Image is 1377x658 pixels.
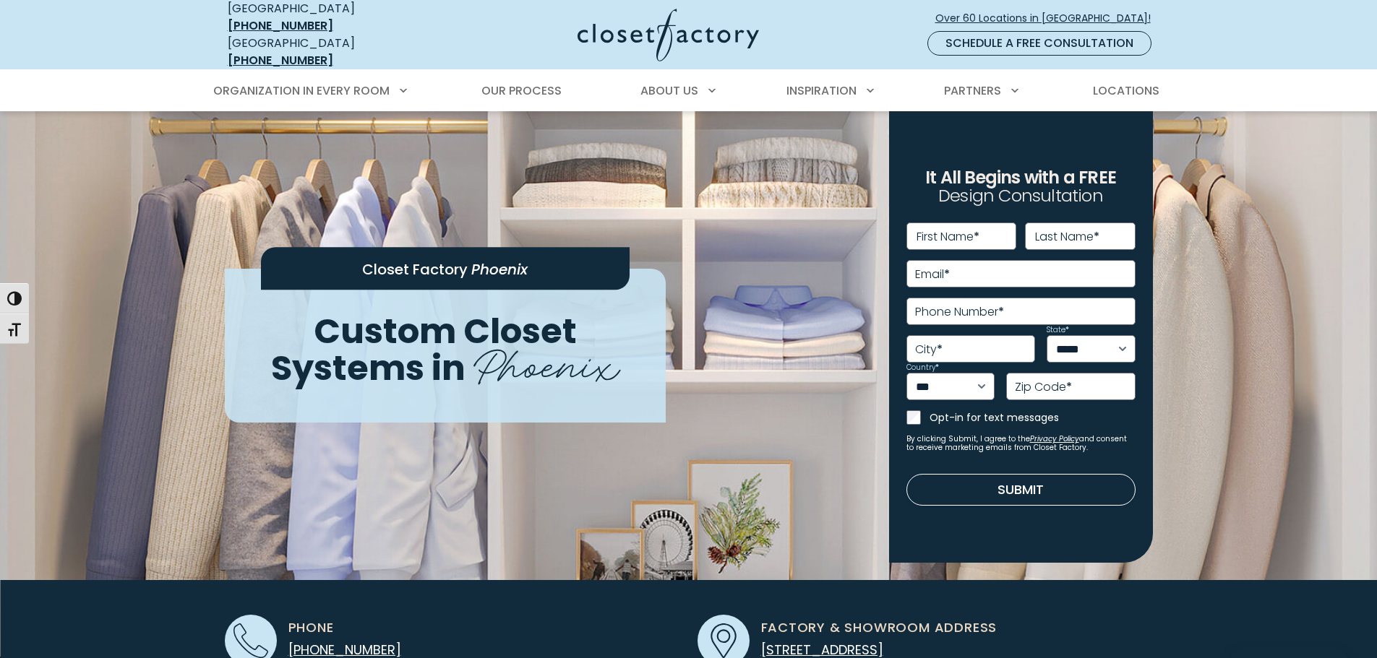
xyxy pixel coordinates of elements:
span: Custom Closet Systems in [271,307,577,392]
a: Over 60 Locations in [GEOGRAPHIC_DATA]! [935,6,1163,31]
span: Phoenix [473,329,619,394]
a: Schedule a Free Consultation [927,31,1151,56]
label: Phone Number [915,306,1004,318]
span: Design Consultation [938,184,1103,208]
label: Last Name [1035,231,1099,243]
a: [PHONE_NUMBER] [228,52,333,69]
label: First Name [917,231,979,243]
label: Zip Code [1015,381,1072,393]
span: Inspiration [786,82,857,99]
span: Closet Factory [362,259,468,280]
label: State [1047,326,1069,334]
span: Organization in Every Room [213,82,390,99]
div: [GEOGRAPHIC_DATA] [228,35,437,69]
span: Factory & Showroom Address [761,618,998,637]
label: Email [915,269,950,280]
label: Opt-in for text messages [930,410,1136,425]
span: It All Begins with a FREE [925,165,1116,189]
span: About Us [640,82,698,99]
small: By clicking Submit, I agree to the and consent to receive marketing emails from Closet Factory. [906,435,1136,452]
a: Privacy Policy [1030,433,1079,444]
img: Closet Factory Logo [578,9,759,61]
span: Our Process [481,82,562,99]
button: Submit [906,474,1136,506]
label: City [915,344,943,355]
span: Partners [944,82,1001,99]
span: Locations [1093,82,1159,99]
span: Over 60 Locations in [GEOGRAPHIC_DATA]! [935,11,1162,26]
a: [PHONE_NUMBER] [228,17,333,34]
nav: Primary Menu [203,71,1175,111]
span: Phoenix [471,259,528,280]
span: Phone [288,618,334,637]
label: Country [906,364,939,371]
